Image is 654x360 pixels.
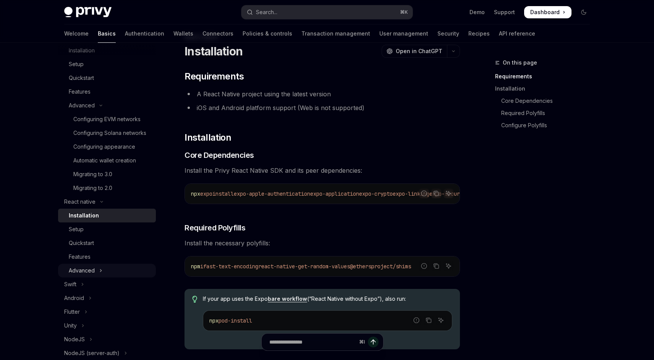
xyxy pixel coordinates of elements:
[69,60,84,69] div: Setup
[444,261,453,271] button: Ask AI
[396,47,442,55] span: Open in ChatGPT
[268,295,307,302] a: bare workflow
[200,190,212,197] span: expo
[125,24,164,43] a: Authentication
[191,263,200,270] span: npm
[359,190,393,197] span: expo-crypto
[495,83,596,95] a: Installation
[431,261,441,271] button: Copy the contents from the code block
[524,6,571,18] a: Dashboard
[431,188,441,198] button: Copy the contents from the code block
[173,24,193,43] a: Wallets
[64,7,112,18] img: dark logo
[429,190,481,197] span: expo-secure-store
[444,188,453,198] button: Ask AI
[241,5,413,19] button: Open search
[212,190,234,197] span: install
[495,119,596,131] a: Configure Polyfills
[468,24,490,43] a: Recipes
[185,131,231,144] span: Installation
[64,349,120,358] div: NodeJS (server-auth)
[58,291,156,305] button: Toggle Android section
[400,9,408,15] span: ⌘ K
[185,165,460,176] span: Install the Privy React Native SDK and its peer dependencies:
[301,24,370,43] a: Transaction management
[234,190,310,197] span: expo-apple-authentication
[495,70,596,83] a: Requirements
[185,89,460,99] li: A React Native project using the latest version
[58,346,156,360] button: Toggle NodeJS (server-auth) section
[58,209,156,222] a: Installation
[73,183,112,193] div: Migrating to 2.0
[58,305,156,319] button: Toggle Flutter section
[185,222,245,233] span: Required Polyfills
[419,188,429,198] button: Report incorrect code
[69,73,94,83] div: Quickstart
[58,140,156,154] a: Configuring appearance
[185,44,243,58] h1: Installation
[69,266,95,275] div: Advanced
[58,99,156,112] button: Toggle Advanced section
[64,197,96,206] div: React native
[578,6,590,18] button: Toggle dark mode
[424,315,434,325] button: Copy the contents from the code block
[58,250,156,264] a: Features
[258,263,350,270] span: react-native-get-random-values
[58,154,156,167] a: Automatic wallet creation
[69,87,91,96] div: Features
[73,128,146,138] div: Configuring Solana networks
[503,58,537,67] span: On this page
[419,261,429,271] button: Report incorrect code
[495,95,596,107] a: Core Dependencies
[58,236,156,250] a: Quickstart
[469,8,485,16] a: Demo
[58,195,156,209] button: Toggle React native section
[219,317,252,324] span: pod-install
[185,70,244,83] span: Requirements
[243,24,292,43] a: Policies & controls
[393,190,429,197] span: expo-linking
[256,8,277,17] div: Search...
[69,211,99,220] div: Installation
[64,24,89,43] a: Welcome
[58,71,156,85] a: Quickstart
[64,307,80,316] div: Flutter
[411,315,421,325] button: Report incorrect code
[209,317,219,324] span: npx
[58,126,156,140] a: Configuring Solana networks
[73,156,136,165] div: Automatic wallet creation
[494,8,515,16] a: Support
[192,296,197,303] svg: Tip
[530,8,560,16] span: Dashboard
[58,277,156,291] button: Toggle Swift section
[200,263,203,270] span: i
[98,24,116,43] a: Basics
[379,24,428,43] a: User management
[499,24,535,43] a: API reference
[185,102,460,113] li: iOS and Android platform support (Web is not supported)
[69,225,84,234] div: Setup
[185,238,460,248] span: Install the necessary polyfills:
[73,142,135,151] div: Configuring appearance
[58,167,156,181] a: Migrating to 3.0
[64,335,85,344] div: NodeJS
[436,315,446,325] button: Ask AI
[310,190,359,197] span: expo-application
[495,107,596,119] a: Required Polyfills
[203,263,258,270] span: fast-text-encoding
[58,222,156,236] a: Setup
[58,57,156,71] a: Setup
[437,24,459,43] a: Security
[73,170,112,179] div: Migrating to 3.0
[73,115,141,124] div: Configuring EVM networks
[64,294,84,303] div: Android
[69,101,95,110] div: Advanced
[58,332,156,346] button: Toggle NodeJS section
[191,190,200,197] span: npx
[69,238,94,248] div: Quickstart
[58,85,156,99] a: Features
[64,321,77,330] div: Unity
[69,252,91,261] div: Features
[382,45,447,58] button: Open in ChatGPT
[58,264,156,277] button: Toggle Advanced section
